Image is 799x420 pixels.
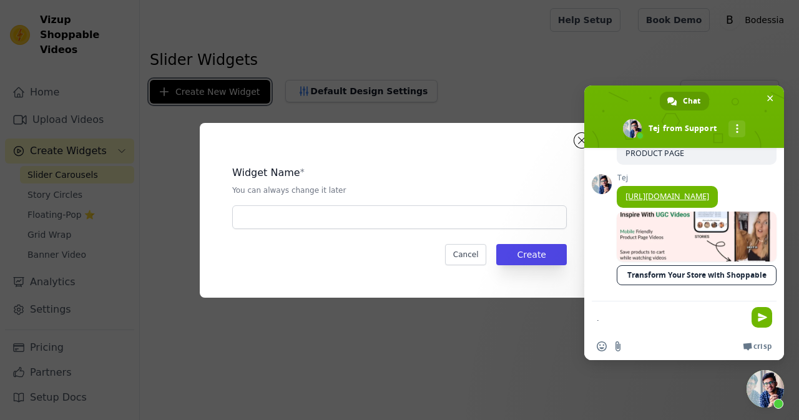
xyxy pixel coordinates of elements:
span: Insert an emoji [597,341,607,351]
span: Crisp [753,341,772,351]
textarea: Compose your message... [597,301,747,333]
button: Cancel [445,244,487,265]
a: Close chat [747,370,784,408]
a: Transform Your Store with Shoppable Videos [617,265,777,285]
a: [URL][DOMAIN_NAME] [625,191,709,202]
button: Create [496,244,567,265]
span: Close chat [763,92,777,105]
span: Send [752,307,772,328]
span: Send a file [613,341,623,351]
button: Close modal [574,133,589,148]
span: Tej [617,173,777,182]
legend: Widget Name [232,165,300,180]
span: Chat [683,92,700,110]
a: Crisp [743,341,772,351]
p: You can always change it later [232,185,567,195]
a: Chat [660,92,709,110]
